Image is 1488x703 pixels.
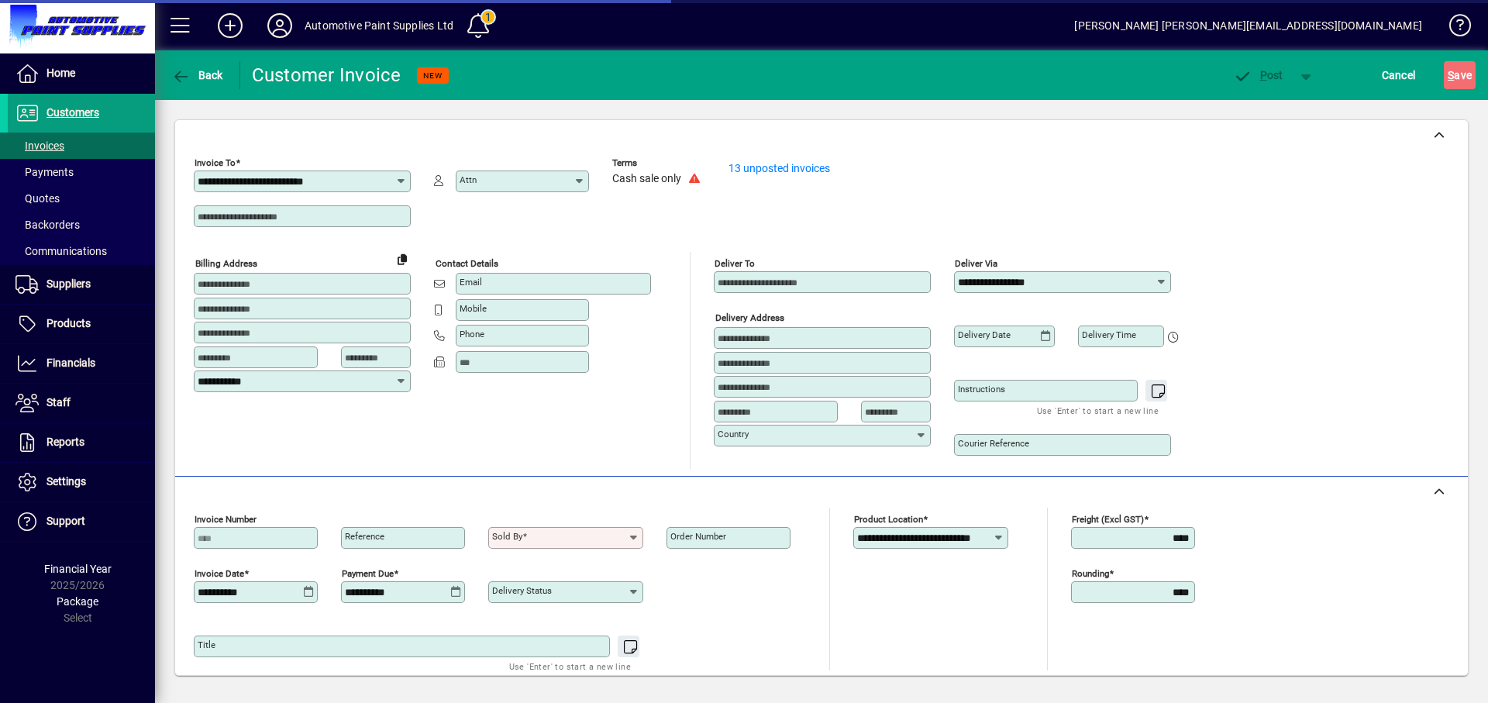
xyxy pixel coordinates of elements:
[8,238,155,264] a: Communications
[1072,568,1109,579] mat-label: Rounding
[612,158,705,168] span: Terms
[8,502,155,541] a: Support
[46,67,75,79] span: Home
[46,357,95,369] span: Financials
[345,531,384,542] mat-label: Reference
[8,265,155,304] a: Suppliers
[958,384,1005,395] mat-label: Instructions
[492,531,522,542] mat-label: Sold by
[460,277,482,288] mat-label: Email
[8,185,155,212] a: Quotes
[15,166,74,178] span: Payments
[8,133,155,159] a: Invoices
[15,192,60,205] span: Quotes
[1378,61,1420,89] button: Cancel
[167,61,227,89] button: Back
[8,305,155,343] a: Products
[205,12,255,40] button: Add
[612,173,681,185] span: Cash sale only
[57,595,98,608] span: Package
[390,246,415,271] button: Copy to Delivery address
[1444,61,1476,89] button: Save
[1082,329,1136,340] mat-label: Delivery time
[423,71,443,81] span: NEW
[46,396,71,408] span: Staff
[715,258,755,269] mat-label: Deliver To
[305,13,453,38] div: Automotive Paint Supplies Ltd
[1438,3,1469,53] a: Knowledge Base
[198,639,215,650] mat-label: Title
[171,69,223,81] span: Back
[854,514,923,525] mat-label: Product location
[1260,69,1267,81] span: P
[195,568,244,579] mat-label: Invoice date
[670,531,726,542] mat-label: Order number
[728,162,830,174] a: 13 unposted invoices
[1233,69,1283,81] span: ost
[958,438,1029,449] mat-label: Courier Reference
[342,568,394,579] mat-label: Payment due
[44,563,112,575] span: Financial Year
[718,429,749,439] mat-label: Country
[955,258,997,269] mat-label: Deliver via
[1448,63,1472,88] span: ave
[8,159,155,185] a: Payments
[46,277,91,290] span: Suppliers
[1225,61,1291,89] button: Post
[8,54,155,93] a: Home
[460,174,477,185] mat-label: Attn
[46,317,91,329] span: Products
[195,157,236,168] mat-label: Invoice To
[1448,69,1454,81] span: S
[46,436,84,448] span: Reports
[1382,63,1416,88] span: Cancel
[195,514,257,525] mat-label: Invoice number
[509,657,631,675] mat-hint: Use 'Enter' to start a new line
[460,329,484,339] mat-label: Phone
[958,329,1011,340] mat-label: Delivery date
[15,219,80,231] span: Backorders
[155,61,240,89] app-page-header-button: Back
[255,12,305,40] button: Profile
[492,585,552,596] mat-label: Delivery status
[15,245,107,257] span: Communications
[8,344,155,383] a: Financials
[1037,401,1159,419] mat-hint: Use 'Enter' to start a new line
[8,423,155,462] a: Reports
[460,303,487,314] mat-label: Mobile
[1072,514,1144,525] mat-label: Freight (excl GST)
[8,212,155,238] a: Backorders
[8,384,155,422] a: Staff
[46,475,86,488] span: Settings
[46,106,99,119] span: Customers
[8,463,155,501] a: Settings
[1074,13,1422,38] div: [PERSON_NAME] [PERSON_NAME][EMAIL_ADDRESS][DOMAIN_NAME]
[15,140,64,152] span: Invoices
[252,63,401,88] div: Customer Invoice
[46,515,85,527] span: Support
